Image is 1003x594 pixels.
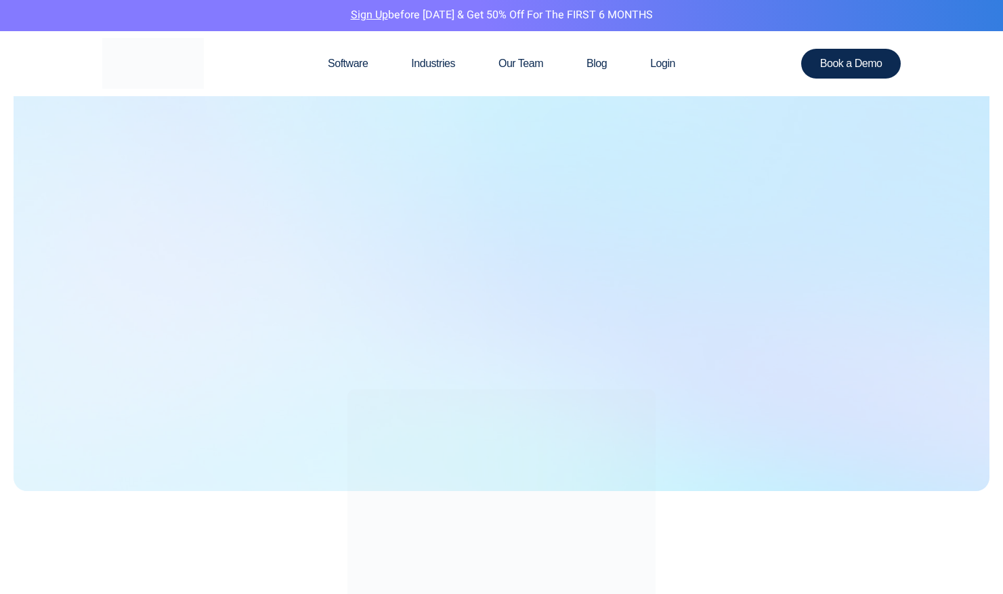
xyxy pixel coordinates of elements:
[565,31,628,96] a: Blog
[820,58,882,69] span: Book a Demo
[10,7,993,24] p: before [DATE] & Get 50% Off for the FIRST 6 MONTHS
[477,31,565,96] a: Our Team
[351,7,388,23] a: Sign Up
[389,31,477,96] a: Industries
[628,31,697,96] a: Login
[801,49,901,79] a: Book a Demo
[306,31,389,96] a: Software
